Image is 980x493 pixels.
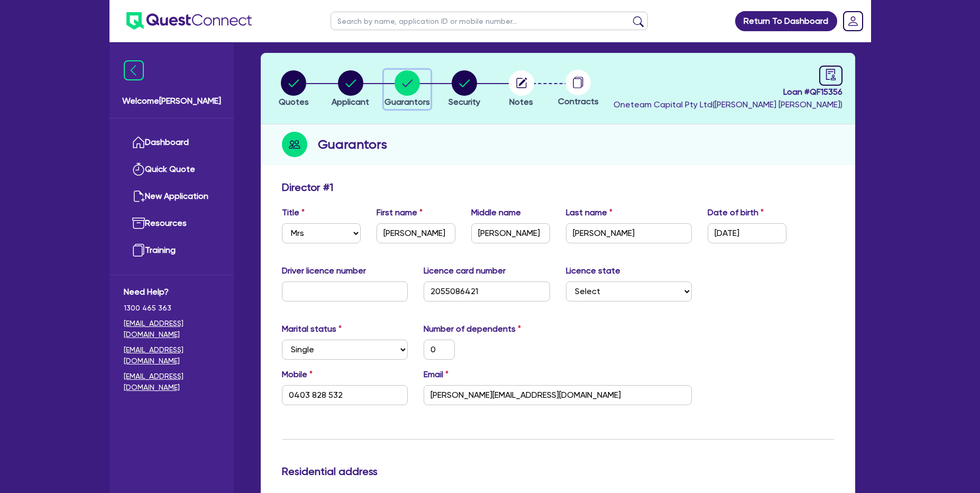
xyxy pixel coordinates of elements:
h3: Residential address [282,465,834,478]
img: icon-menu-close [124,60,144,80]
label: Title [282,206,305,219]
img: step-icon [282,132,307,157]
span: Guarantors [384,97,430,107]
a: audit [819,66,842,86]
img: quick-quote [132,163,145,176]
span: Quotes [279,97,309,107]
span: Applicant [332,97,369,107]
label: Last name [566,206,612,219]
span: 1300 465 363 [124,303,219,314]
button: Notes [508,70,535,109]
button: Quotes [278,70,309,109]
label: Middle name [471,206,521,219]
span: Loan # QF15356 [613,86,842,98]
h3: Director # 1 [282,181,333,194]
label: Marital status [282,323,342,335]
span: Security [448,97,480,107]
a: Resources [124,210,219,237]
img: quest-connect-logo-blue [126,12,252,30]
span: Need Help? [124,286,219,298]
a: New Application [124,183,219,210]
span: Contracts [558,96,599,106]
label: Licence card number [424,264,506,277]
input: Search by name, application ID or mobile number... [331,12,648,30]
label: Licence state [566,264,620,277]
span: Notes [509,97,533,107]
a: Dashboard [124,129,219,156]
label: Date of birth [708,206,764,219]
label: Driver licence number [282,264,366,277]
label: Email [424,368,448,381]
img: new-application [132,190,145,203]
button: Guarantors [384,70,431,109]
button: Security [448,70,481,109]
a: Return To Dashboard [735,11,837,31]
label: First name [377,206,423,219]
a: Training [124,237,219,264]
img: resources [132,217,145,230]
input: DD / MM / YYYY [708,223,786,243]
a: [EMAIL_ADDRESS][DOMAIN_NAME] [124,371,219,393]
a: Quick Quote [124,156,219,183]
span: Oneteam Capital Pty Ltd ( [PERSON_NAME] [PERSON_NAME] ) [613,99,842,109]
a: [EMAIL_ADDRESS][DOMAIN_NAME] [124,318,219,340]
label: Mobile [282,368,313,381]
a: [EMAIL_ADDRESS][DOMAIN_NAME] [124,344,219,367]
span: Welcome [PERSON_NAME] [122,95,221,107]
label: Number of dependents [424,323,521,335]
span: audit [825,69,837,80]
a: Dropdown toggle [839,7,867,35]
img: training [132,244,145,257]
h2: Guarantors [318,135,387,154]
button: Applicant [331,70,370,109]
